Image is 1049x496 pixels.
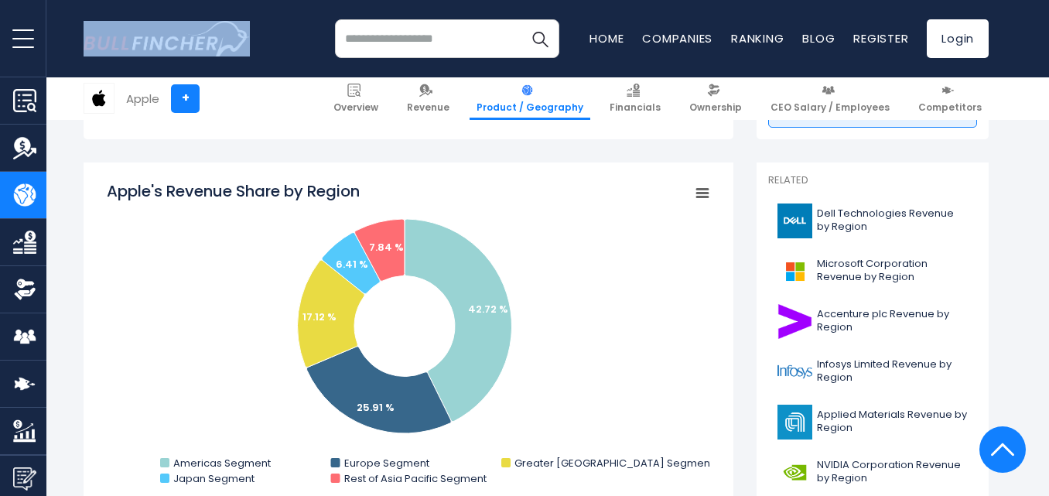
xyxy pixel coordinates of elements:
a: Overview [326,77,385,120]
span: Accenture plc Revenue by Region [817,308,968,334]
a: Ranking [731,30,784,46]
text: Japan Segment [173,471,255,486]
img: ACN logo [777,304,812,339]
span: Infosys Limited Revenue by Region [817,358,968,385]
span: CEO Salary / Employees [771,101,890,114]
span: Ownership [689,101,742,114]
img: DELL logo [777,204,812,238]
img: AAPL logo [84,84,114,113]
div: Apple [126,90,159,108]
a: Companies [642,30,712,46]
svg: Apple's Revenue Share by Region [107,180,710,490]
span: Competitors [918,101,982,114]
a: Blog [802,30,835,46]
img: MSFT logo [777,254,812,289]
span: Product / Geography [477,101,583,114]
span: NVIDIA Corporation Revenue by Region [817,459,968,485]
img: AMAT logo [777,405,812,440]
span: Revenue [407,101,449,114]
img: bullfincher logo [84,21,250,56]
text: Rest of Asia Pacific Segment [344,471,487,486]
a: Applied Materials Revenue by Region [768,401,977,443]
text: 7.84 % [369,240,404,255]
a: Go to homepage [84,21,250,56]
button: Search [521,19,559,58]
a: Product / Geography [470,77,590,120]
a: Microsoft Corporation Revenue by Region [768,250,977,292]
a: CEO Salary / Employees [764,77,897,120]
a: Revenue [400,77,456,120]
img: Ownership [13,278,36,301]
span: Financials [610,101,661,114]
a: Financials [603,77,668,120]
text: 42.72 % [468,302,508,316]
a: + [171,84,200,113]
a: Login [927,19,989,58]
a: Ownership [682,77,749,120]
a: Accenture plc Revenue by Region [768,300,977,343]
a: Competitors [911,77,989,120]
text: 25.91 % [357,400,395,415]
text: 17.12 % [302,310,337,324]
a: NVIDIA Corporation Revenue by Region [768,451,977,494]
p: Related [768,174,977,187]
text: 6.41 % [336,257,368,272]
img: INFY logo [777,354,812,389]
a: Register [853,30,908,46]
a: Home [589,30,624,46]
text: Europe Segment [344,456,429,470]
span: Dell Technologies Revenue by Region [817,207,968,234]
span: Microsoft Corporation Revenue by Region [817,258,968,284]
a: Infosys Limited Revenue by Region [768,351,977,393]
a: Dell Technologies Revenue by Region [768,200,977,242]
text: Greater [GEOGRAPHIC_DATA] Segment [514,456,713,470]
span: Applied Materials Revenue by Region [817,409,968,435]
img: NVDA logo [777,455,812,490]
span: Overview [333,101,378,114]
text: Americas Segment [173,456,271,470]
tspan: Apple's Revenue Share by Region [107,180,360,202]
